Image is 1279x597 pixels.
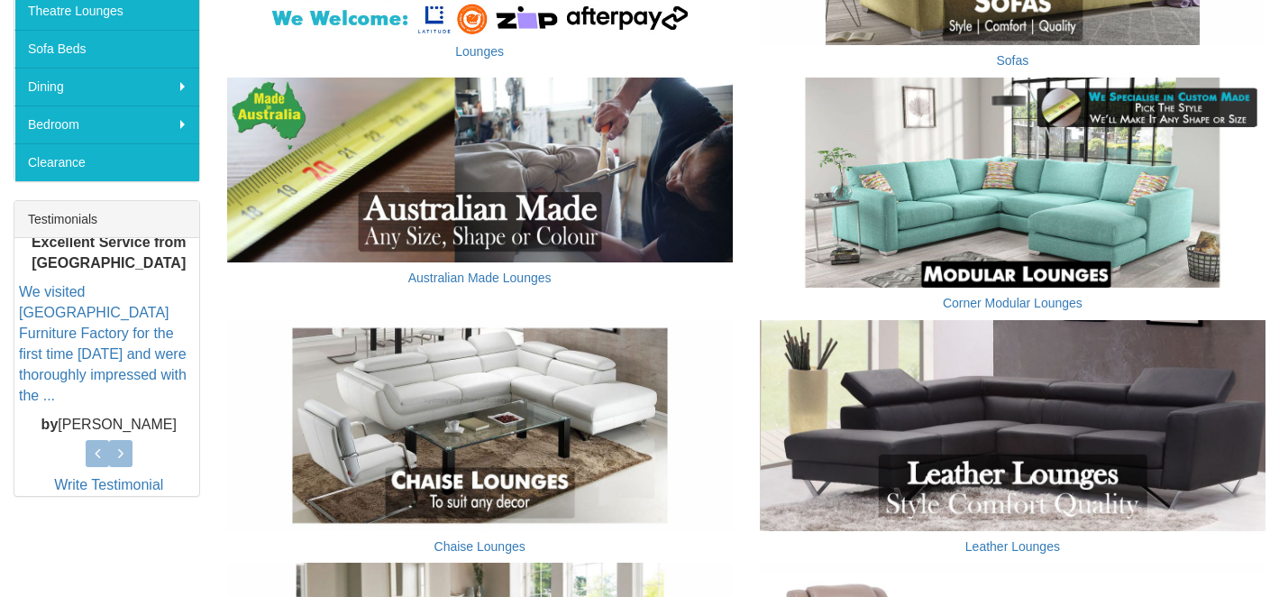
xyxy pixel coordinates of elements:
a: Australian Made Lounges [408,271,552,285]
a: Corner Modular Lounges [943,296,1083,310]
b: Excellent Service from [GEOGRAPHIC_DATA] [32,234,187,271]
div: Testimonials [14,201,199,238]
a: Clearance [14,143,199,181]
img: Australian Made Lounges [227,78,733,263]
img: Corner Modular Lounges [760,78,1265,289]
p: [PERSON_NAME] [19,416,199,436]
a: Leather Lounges [965,539,1060,554]
a: Write Testimonial [54,477,163,492]
a: Sofa Beds [14,30,199,68]
a: Bedroom [14,106,199,143]
img: Chaise Lounges [227,320,733,531]
b: by [41,418,59,433]
img: Leather Lounges [760,320,1265,531]
a: Lounges [455,44,504,59]
a: Dining [14,68,199,106]
a: We visited [GEOGRAPHIC_DATA] Furniture Factory for the first time [DATE] and were thoroughly impr... [19,285,187,403]
a: Sofas [996,53,1028,68]
a: Chaise Lounges [434,539,525,554]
